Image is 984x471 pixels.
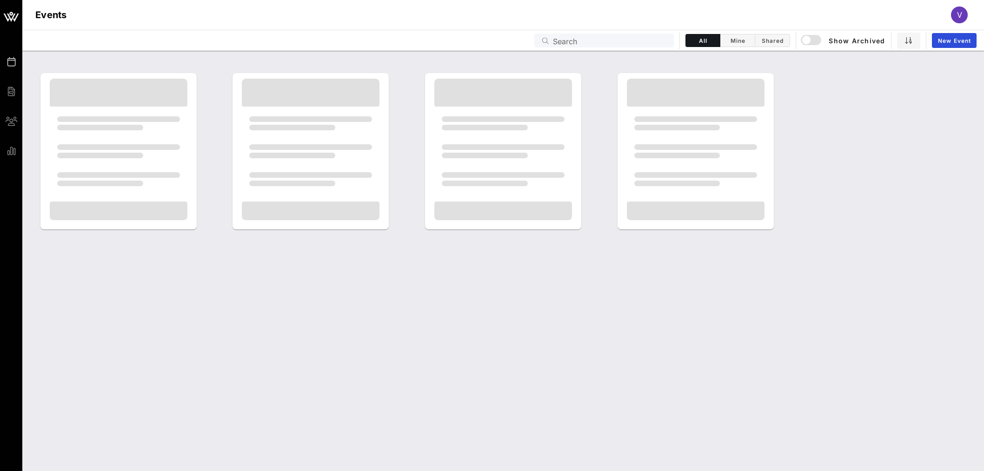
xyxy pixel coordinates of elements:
[761,37,784,44] span: Shared
[951,7,968,23] div: V
[957,10,962,20] span: V
[755,34,790,47] button: Shared
[726,37,749,44] span: Mine
[35,7,67,22] h1: Events
[802,35,885,46] span: Show Archived
[932,33,977,48] a: New Event
[937,37,971,44] span: New Event
[720,34,755,47] button: Mine
[691,37,714,44] span: All
[802,32,885,49] button: Show Archived
[685,34,720,47] button: All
